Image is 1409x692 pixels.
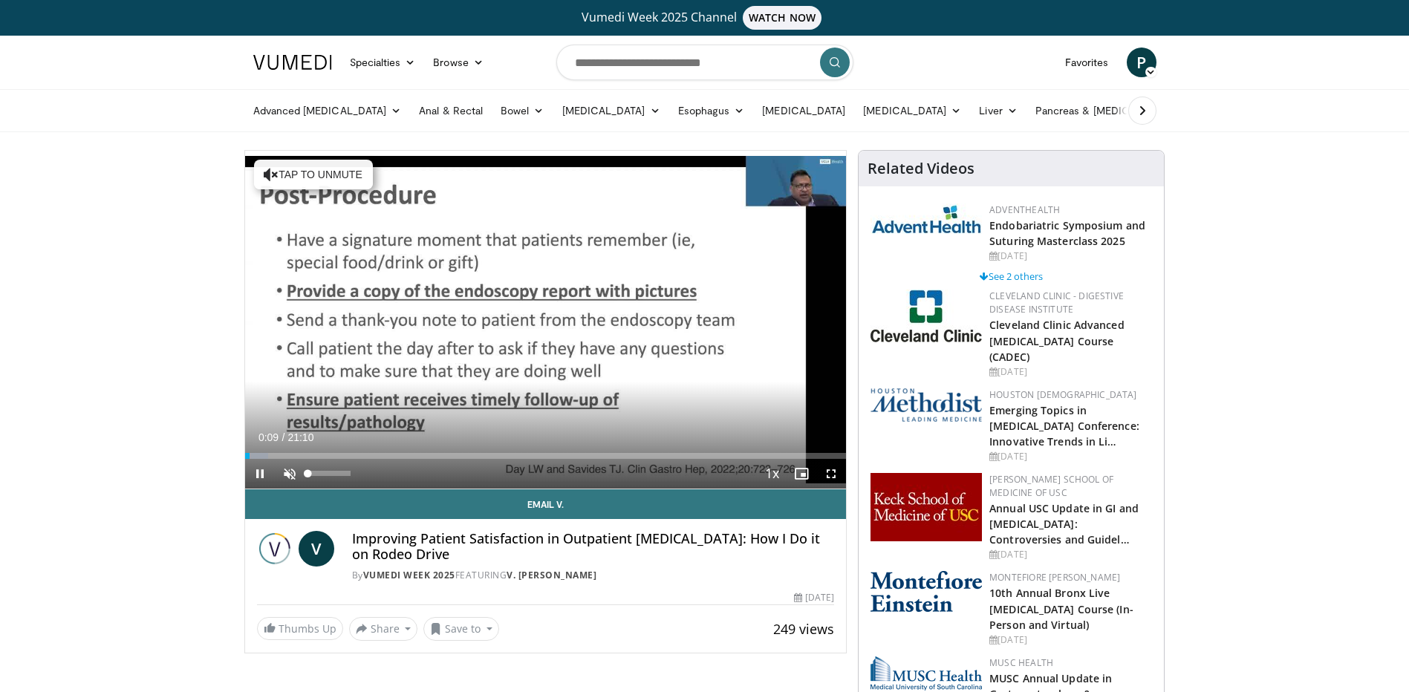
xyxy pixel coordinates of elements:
input: Search topics, interventions [556,45,853,80]
button: Enable picture-in-picture mode [787,459,816,489]
div: By FEATURING [352,569,835,582]
a: Favorites [1056,48,1118,77]
button: Playback Rate [757,459,787,489]
div: Progress Bar [245,453,847,459]
a: Pancreas & [MEDICAL_DATA] [1026,96,1200,125]
button: Share [349,617,418,641]
a: Cleveland Clinic Advanced [MEDICAL_DATA] Course (CADEC) [989,318,1125,363]
a: Email V. [245,489,847,519]
a: Specialties [341,48,425,77]
a: See 2 others [980,270,1043,283]
img: 5e4488cc-e109-4a4e-9fd9-73bb9237ee91.png.150x105_q85_autocrop_double_scale_upscale_version-0.2.png [871,388,982,422]
div: [DATE] [989,548,1152,561]
span: 249 views [773,620,834,638]
a: Liver [970,96,1026,125]
a: Browse [424,48,492,77]
h4: Improving Patient Satisfaction in Outpatient [MEDICAL_DATA]: How I Do it on Rodeo Drive [352,531,835,563]
img: Vumedi Week 2025 [257,531,293,567]
img: b0142b4c-93a1-4b58-8f91-5265c282693c.png.150x105_q85_autocrop_double_scale_upscale_version-0.2.png [871,571,982,612]
a: Annual USC Update in GI and [MEDICAL_DATA]: Controversies and Guidel… [989,501,1139,546]
a: P [1127,48,1156,77]
div: [DATE] [794,591,834,604]
a: V. [PERSON_NAME] [507,569,596,581]
a: MUSC Health [989,656,1053,669]
a: Emerging Topics in [MEDICAL_DATA] Conference: Innovative Trends in Li… [989,403,1139,448]
a: Endobariatric Symposium and Suturing Masterclass 2025 [989,218,1145,248]
div: [DATE] [989,450,1152,463]
a: Vumedi Week 2025 [363,569,455,581]
img: 5c3c682d-da39-4b33-93a5-b3fb6ba9580b.jpg.150x105_q85_autocrop_double_scale_upscale_version-0.2.jpg [871,203,982,234]
a: Bowel [492,96,553,125]
span: 0:09 [258,431,279,443]
div: [DATE] [989,633,1152,647]
a: V [299,531,334,567]
video-js: Video Player [245,151,847,489]
button: Unmute [275,459,305,489]
a: Thumbs Up [257,617,343,640]
button: Fullscreen [816,459,846,489]
a: [MEDICAL_DATA] [854,96,970,125]
button: Tap to unmute [254,160,373,189]
span: / [282,431,285,443]
a: AdventHealth [989,203,1060,216]
a: 10th Annual Bronx Live [MEDICAL_DATA] Course (In-Person and Virtual) [989,586,1133,631]
img: 28791e84-01ee-459c-8a20-346b708451fc.webp.150x105_q85_autocrop_double_scale_upscale_version-0.2.png [871,656,982,691]
a: Houston [DEMOGRAPHIC_DATA] [989,388,1136,401]
h4: Related Videos [868,160,974,177]
a: Cleveland Clinic - Digestive Disease Institute [989,290,1124,316]
img: 7b941f1f-d101-407a-8bfa-07bd47db01ba.png.150x105_q85_autocrop_double_scale_upscale_version-0.2.jpg [871,473,982,541]
a: [MEDICAL_DATA] [753,96,854,125]
span: 21:10 [287,431,313,443]
a: [MEDICAL_DATA] [553,96,669,125]
a: Esophagus [669,96,754,125]
a: [PERSON_NAME] School of Medicine of USC [989,473,1113,499]
img: VuMedi Logo [253,55,332,70]
div: [DATE] [989,365,1152,379]
a: Montefiore [PERSON_NAME] [989,571,1120,584]
img: 26c3db21-1732-4825-9e63-fd6a0021a399.jpg.150x105_q85_autocrop_double_scale_upscale_version-0.2.jpg [871,290,982,342]
div: Volume Level [308,471,351,476]
a: Vumedi Week 2025 ChannelWATCH NOW [256,6,1154,30]
div: [DATE] [989,249,1152,263]
a: Anal & Rectal [410,96,492,125]
button: Pause [245,459,275,489]
span: WATCH NOW [743,6,821,30]
a: Advanced [MEDICAL_DATA] [244,96,411,125]
button: Save to [423,617,499,641]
